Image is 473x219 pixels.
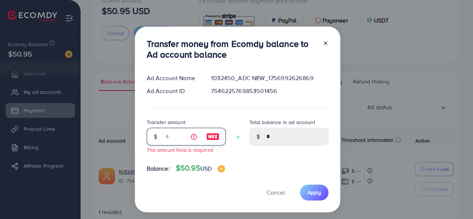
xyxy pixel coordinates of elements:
div: 7546225769853501456 [205,87,334,95]
small: The amount field is required [147,146,213,153]
button: Apply [300,185,329,201]
span: Balance: [147,164,170,173]
span: Apply [307,189,321,196]
label: Total balance in ad account [249,119,315,126]
span: USD [200,164,212,172]
iframe: Chat [442,186,467,213]
button: Cancel [257,185,294,201]
label: Transfer amount [147,119,186,126]
div: Ad Account ID [141,87,205,95]
div: 1032450_ADC NEW_1756992626869 [205,74,334,82]
div: Ad Account Name [141,74,205,82]
h3: Transfer money from Ecomdy balance to Ad account balance [147,38,317,60]
img: image [206,132,220,141]
h4: $50.95 [176,164,225,173]
img: image [218,165,225,172]
span: Cancel [266,188,285,196]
